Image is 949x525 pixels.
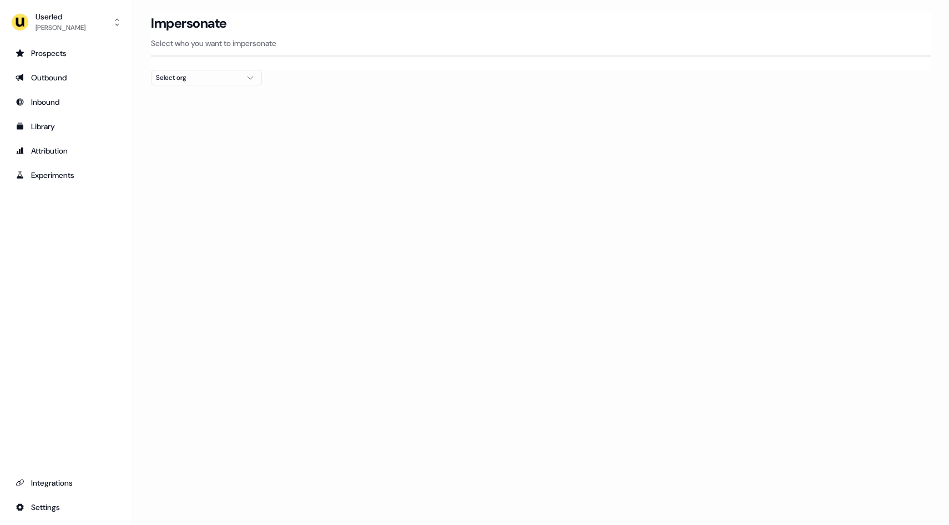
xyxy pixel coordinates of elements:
button: Userled[PERSON_NAME] [9,9,124,35]
div: Select org [156,72,239,83]
a: Go to templates [9,118,124,135]
a: Go to experiments [9,166,124,184]
h3: Impersonate [151,15,227,32]
a: Go to integrations [9,498,124,516]
div: Integrations [16,477,117,488]
div: Outbound [16,72,117,83]
div: Settings [16,502,117,513]
div: Userled [36,11,85,22]
button: Select org [151,70,262,85]
div: Library [16,121,117,132]
div: Experiments [16,170,117,181]
a: Go to outbound experience [9,69,124,86]
a: Go to integrations [9,474,124,492]
div: Inbound [16,96,117,108]
p: Select who you want to impersonate [151,38,931,49]
a: Go to Inbound [9,93,124,111]
a: Go to prospects [9,44,124,62]
div: Prospects [16,48,117,59]
a: Go to attribution [9,142,124,160]
div: Attribution [16,145,117,156]
div: [PERSON_NAME] [36,22,85,33]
